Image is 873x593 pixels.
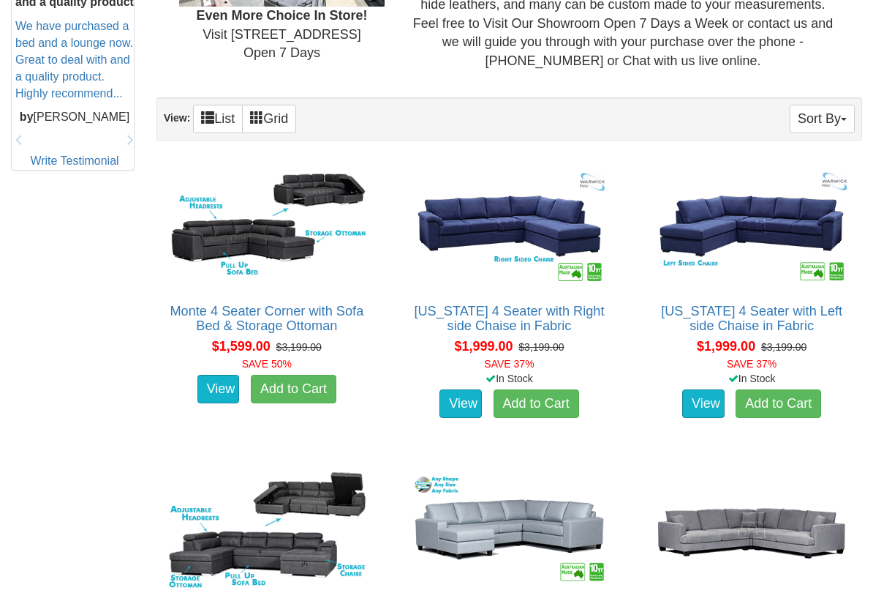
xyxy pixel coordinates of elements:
del: $3,199.00 [761,341,806,353]
a: [US_STATE] 4 Seater with Left side Chaise in Fabric [661,304,842,333]
a: Grid [242,105,296,133]
img: Arizona 4 Seater with Right side Chaise in Fabric [407,163,612,289]
a: [US_STATE] 4 Seater with Right side Chaise in Fabric [414,304,604,333]
del: $3,199.00 [518,341,564,353]
a: View [197,375,240,404]
img: Monte 4 Seater Corner with Sofa Bed & Storage Ottoman [165,163,369,289]
p: [PERSON_NAME] [15,109,134,126]
span: $1,999.00 [454,339,513,354]
del: $3,199.00 [276,341,322,353]
a: View [682,389,725,419]
div: In Stock [396,371,623,386]
a: Add to Cart [736,389,821,419]
a: List [193,105,243,133]
span: $1,999.00 [697,339,755,354]
div: In Stock [638,371,865,386]
b: by [20,111,34,123]
img: Toronto King Size 5 Seater Corner Lounge [649,467,854,593]
a: Add to Cart [251,375,336,404]
a: Add to Cart [494,389,579,419]
font: SAVE 37% [484,358,534,370]
img: Monte 5 Seater Corner with Sofa Bed + Storage Chaise & Ottoman [165,467,369,593]
img: Belmont 6 Seat Corner with Chaise in Fabric [407,467,612,593]
font: SAVE 50% [242,358,292,370]
button: Sort By [790,105,855,133]
strong: View: [164,112,190,124]
b: Even More Choice In Store! [196,8,367,23]
span: $1,599.00 [212,339,271,354]
font: SAVE 37% [727,358,776,370]
a: We have purchased a bed and a lounge now. Great to deal with and a quality product. Highly recomm... [15,20,133,99]
a: View [439,389,482,419]
img: Arizona 4 Seater with Left side Chaise in Fabric [649,163,854,289]
a: Write Testimonial [30,154,118,167]
a: Monte 4 Seater Corner with Sofa Bed & Storage Ottoman [170,304,363,333]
